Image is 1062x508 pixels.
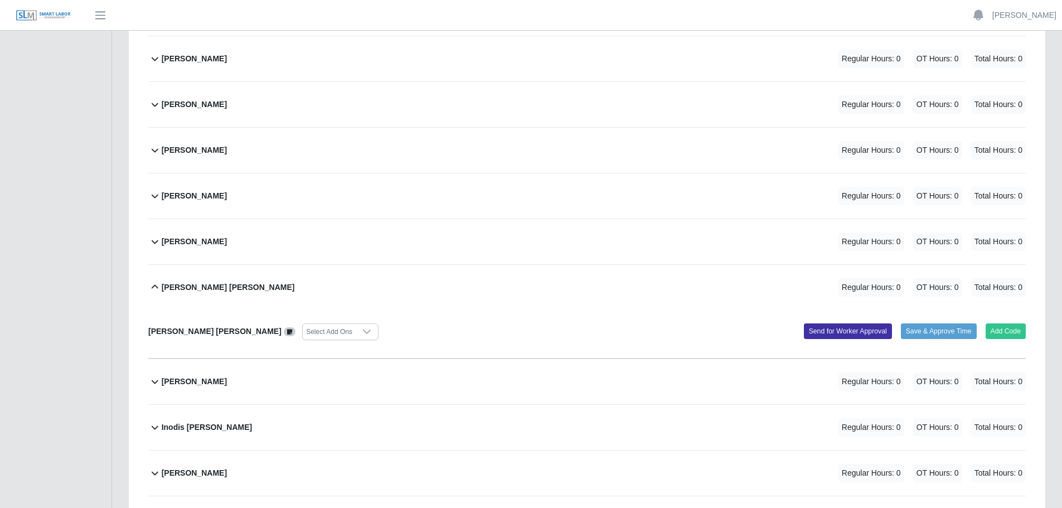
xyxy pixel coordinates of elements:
[162,282,295,293] b: [PERSON_NAME] [PERSON_NAME]
[303,324,356,340] div: Select Add Ons
[148,265,1026,310] button: [PERSON_NAME] [PERSON_NAME] Regular Hours: 0 OT Hours: 0 Total Hours: 0
[148,327,282,336] b: [PERSON_NAME] [PERSON_NAME]
[913,233,962,251] span: OT Hours: 0
[162,99,227,110] b: [PERSON_NAME]
[838,233,904,251] span: Regular Hours: 0
[986,323,1026,339] button: Add Code
[913,141,962,159] span: OT Hours: 0
[971,418,1026,437] span: Total Hours: 0
[971,50,1026,68] span: Total Hours: 0
[148,82,1026,127] button: [PERSON_NAME] Regular Hours: 0 OT Hours: 0 Total Hours: 0
[148,36,1026,81] button: [PERSON_NAME] Regular Hours: 0 OT Hours: 0 Total Hours: 0
[838,95,904,114] span: Regular Hours: 0
[148,173,1026,219] button: [PERSON_NAME] Regular Hours: 0 OT Hours: 0 Total Hours: 0
[913,372,962,391] span: OT Hours: 0
[971,141,1026,159] span: Total Hours: 0
[16,9,71,22] img: SLM Logo
[913,278,962,297] span: OT Hours: 0
[148,451,1026,496] button: [PERSON_NAME] Regular Hours: 0 OT Hours: 0 Total Hours: 0
[838,418,904,437] span: Regular Hours: 0
[913,50,962,68] span: OT Hours: 0
[148,128,1026,173] button: [PERSON_NAME] Regular Hours: 0 OT Hours: 0 Total Hours: 0
[838,187,904,205] span: Regular Hours: 0
[992,9,1056,21] a: [PERSON_NAME]
[804,323,892,339] button: Send for Worker Approval
[148,359,1026,404] button: [PERSON_NAME] Regular Hours: 0 OT Hours: 0 Total Hours: 0
[838,464,904,482] span: Regular Hours: 0
[913,187,962,205] span: OT Hours: 0
[971,187,1026,205] span: Total Hours: 0
[162,422,253,433] b: Inodis [PERSON_NAME]
[913,418,962,437] span: OT Hours: 0
[971,464,1026,482] span: Total Hours: 0
[838,372,904,391] span: Regular Hours: 0
[162,190,227,202] b: [PERSON_NAME]
[284,327,296,336] a: View/Edit Notes
[913,95,962,114] span: OT Hours: 0
[838,50,904,68] span: Regular Hours: 0
[838,141,904,159] span: Regular Hours: 0
[838,278,904,297] span: Regular Hours: 0
[162,467,227,479] b: [PERSON_NAME]
[971,278,1026,297] span: Total Hours: 0
[162,236,227,248] b: [PERSON_NAME]
[913,464,962,482] span: OT Hours: 0
[148,219,1026,264] button: [PERSON_NAME] Regular Hours: 0 OT Hours: 0 Total Hours: 0
[971,95,1026,114] span: Total Hours: 0
[162,53,227,65] b: [PERSON_NAME]
[971,372,1026,391] span: Total Hours: 0
[901,323,977,339] button: Save & Approve Time
[162,144,227,156] b: [PERSON_NAME]
[162,376,227,388] b: [PERSON_NAME]
[971,233,1026,251] span: Total Hours: 0
[148,405,1026,450] button: Inodis [PERSON_NAME] Regular Hours: 0 OT Hours: 0 Total Hours: 0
